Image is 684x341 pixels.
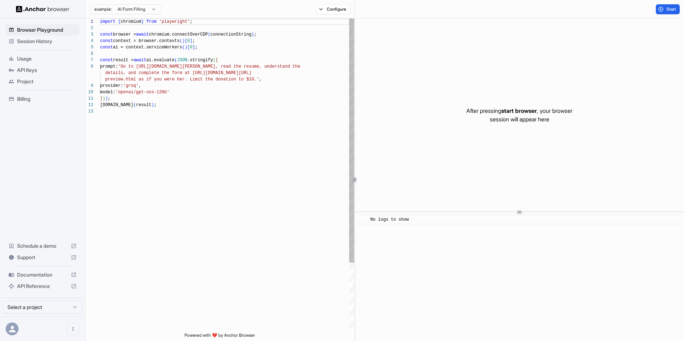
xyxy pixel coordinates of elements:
div: Usage [6,53,79,64]
span: JSON [177,58,187,63]
span: { [118,19,120,24]
span: chromium.connectOverCDP [149,32,208,37]
span: ; [192,38,195,43]
span: await [134,58,146,63]
span: import [100,19,115,24]
div: Documentation [6,269,79,280]
button: Open menu [67,322,79,335]
span: } [100,96,103,101]
span: context = browser.contexts [113,38,180,43]
span: ; [254,32,256,37]
div: Session History [6,36,79,47]
span: ) [105,96,108,101]
div: 3 [85,31,93,38]
div: API Keys [6,64,79,76]
span: Session History [17,38,77,45]
div: 10 [85,89,93,95]
span: Support [17,254,68,261]
div: Browser Playground [6,24,79,36]
div: 5 [85,44,93,51]
span: start browser [501,107,537,114]
span: 'groq' [123,83,139,88]
span: .stringify [187,58,213,63]
div: 11 [85,95,93,102]
span: connectionString [211,32,252,37]
span: ] [192,45,195,50]
span: ) [252,32,254,37]
span: chromium [121,19,141,24]
span: [DOMAIN_NAME][URL] [205,70,252,75]
span: Schedule a demo [17,242,68,250]
span: } [141,19,144,24]
div: 6 [85,51,93,57]
span: ; [154,103,156,107]
span: Browser Playground [17,26,77,33]
span: [ [185,38,187,43]
span: 0 [190,45,192,50]
span: , [139,83,141,88]
span: ( [180,38,182,43]
span: ; [108,96,110,101]
div: Schedule a demo [6,240,79,252]
div: Support [6,252,79,263]
span: Usage [17,55,77,62]
span: const [100,32,113,37]
span: browser = [113,32,136,37]
div: 4 [85,38,93,44]
span: ) [185,45,187,50]
span: Start [667,6,677,12]
span: const [100,58,113,63]
div: 13 [85,108,93,115]
span: API Reference [17,283,68,290]
span: ) [151,103,154,107]
span: ​ [362,216,365,223]
span: result = [113,58,134,63]
span: ) [182,38,185,43]
span: ) [103,96,105,101]
span: result [136,103,151,107]
span: prompt: [100,64,118,69]
span: ad the resume, understand the [226,64,300,69]
img: Anchor Logo [16,6,69,12]
span: const [100,45,113,50]
span: API Keys [17,67,77,74]
div: 2 [85,25,93,31]
div: 7 [85,57,93,63]
span: 'openai/gpt-oss-120b' [115,90,169,95]
span: 'Go to [URL][DOMAIN_NAME][PERSON_NAME], re [118,64,226,69]
p: After pressing , your browser session will appear here [466,106,572,124]
div: Project [6,76,79,87]
span: [DOMAIN_NAME] [100,103,134,107]
span: ( [213,58,216,63]
span: ; [195,45,197,50]
div: 8 [85,63,93,70]
div: 1 [85,19,93,25]
span: Billing [17,95,77,103]
span: Project [17,78,77,85]
span: from [146,19,157,24]
span: ( [134,103,136,107]
span: ai = context.serviceWorkers [113,45,182,50]
button: Start [656,4,680,14]
span: , [259,77,261,82]
div: Billing [6,93,79,105]
span: n to $10.' [233,77,259,82]
span: ; [190,19,192,24]
span: ( [182,45,185,50]
span: 0 [187,38,190,43]
span: ] [190,38,192,43]
span: preview.html as if you were her. Limit the donatio [105,77,233,82]
span: example: [94,6,112,12]
span: [ [187,45,190,50]
div: API Reference [6,280,79,292]
span: No logs to show [370,217,409,222]
span: ( [208,32,210,37]
span: ( [175,58,177,63]
div: 12 [85,102,93,108]
span: ai.evaluate [146,58,175,63]
div: 9 [85,83,93,89]
span: details, and complete the form at [URL] [105,70,205,75]
span: await [136,32,149,37]
span: { [216,58,218,63]
span: const [100,38,113,43]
